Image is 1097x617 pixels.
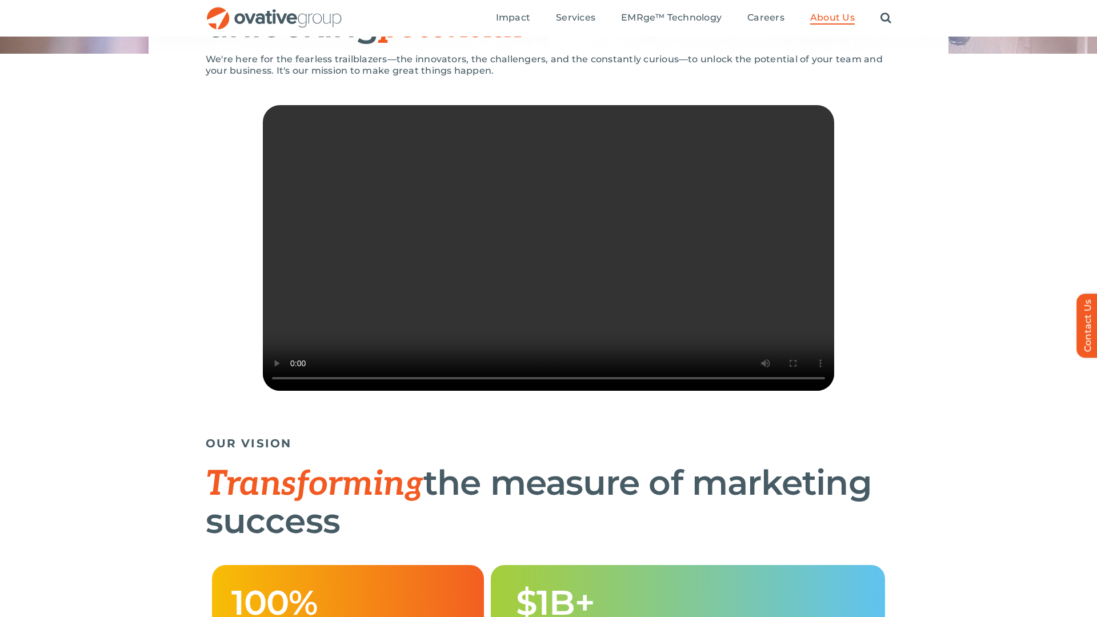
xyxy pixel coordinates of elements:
[556,12,595,23] span: Services
[263,105,834,391] video: Sorry, your browser doesn't support embedded videos.
[496,12,530,23] span: Impact
[621,12,722,25] a: EMRge™ Technology
[556,12,595,25] a: Services
[206,54,891,77] p: We're here for the fearless trailblazers—the innovators, the challengers, and the constantly curi...
[880,12,891,25] a: Search
[810,12,855,25] a: About Us
[747,12,784,25] a: Careers
[206,464,891,539] h1: the measure of marketing success
[810,12,855,23] span: About Us
[747,12,784,23] span: Careers
[206,436,891,450] h5: OUR VISION
[621,12,722,23] span: EMRge™ Technology
[496,12,530,25] a: Impact
[206,6,343,17] a: OG_Full_horizontal_RGB
[206,464,423,505] span: Transforming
